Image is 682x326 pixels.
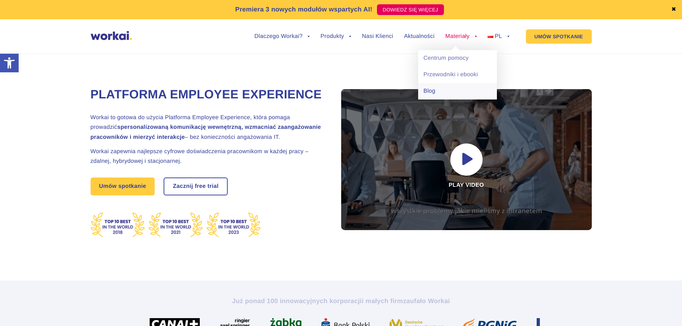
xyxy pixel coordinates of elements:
a: Aktualności [404,34,434,39]
h1: Platforma Employee Experience [91,87,323,103]
a: Nasi Klienci [362,34,393,39]
a: Umów spotkanie [91,177,155,195]
i: i małych firm [362,297,403,305]
div: Play video [341,89,592,230]
span: PL [495,33,502,39]
a: Zacznij free trial [164,178,227,195]
a: Produkty [320,34,351,39]
a: Materiały [445,34,477,39]
a: Przewodniki i ebooki [418,67,497,83]
a: Centrum pomocy [418,50,497,67]
h2: Workai zapewnia najlepsze cyfrowe doświadczenia pracownikom w każdej pracy – zdalnej, hybrydowej ... [91,147,323,166]
a: Blog [418,83,497,99]
a: ✖ [671,7,676,13]
strong: spersonalizowaną komunikację wewnętrzną, wzmacniać zaangażowanie pracowników i mierzyć interakcje [91,124,321,140]
p: Premiera 3 nowych modułów wspartych AI! [235,5,372,14]
a: Dlaczego Workai? [255,34,310,39]
a: DOWIEDZ SIĘ WIĘCEJ [377,4,444,15]
a: UMÓW SPOTKANIE [526,29,592,44]
h2: Już ponad 100 innowacyjnych korporacji zaufało Workai [142,297,540,305]
h2: Workai to gotowa do użycia Platforma Employee Experience, która pomaga prowadzić – bez koniecznoś... [91,113,323,142]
